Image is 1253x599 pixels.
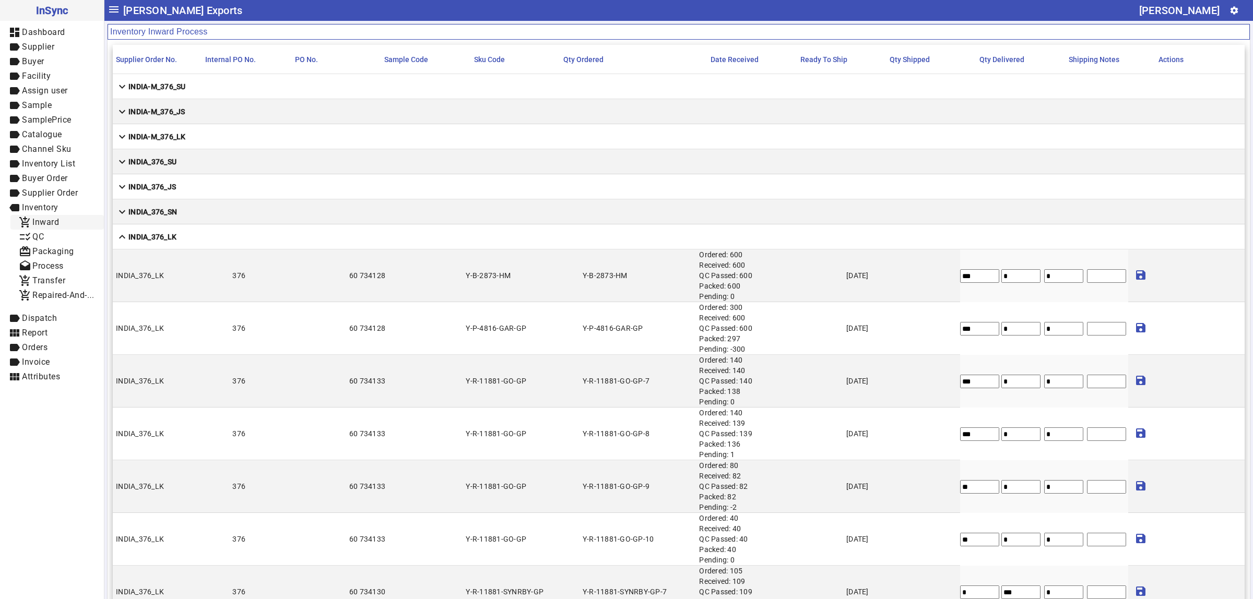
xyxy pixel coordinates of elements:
[32,246,74,256] span: Packaging
[8,172,21,185] mat-icon: label
[843,355,960,408] mat-cell: [DATE]
[563,54,613,65] div: Qty Ordered
[1134,585,1147,597] mat-icon: save
[10,273,104,288] a: Transfer
[580,460,696,513] mat-cell: Y-R-11881-GO-GP-9
[1159,54,1193,65] div: Actions
[696,513,843,566] mat-cell: Ordered: 40 Received: 40 QC Passed: 40 Packed: 40 Pending: 0
[843,408,960,460] mat-cell: [DATE]
[474,54,514,65] div: Sku Code
[22,71,51,81] span: Facility
[463,513,579,566] mat-cell: Y-R-11881-GO-GP
[113,302,229,355] mat-cell: INDIA_376_LK
[10,215,104,230] a: Inward
[1134,480,1147,492] mat-icon: save
[580,249,696,302] mat-cell: Y-B-2873-HM
[113,408,229,460] mat-cell: INDIA_376_LK
[843,513,960,566] mat-cell: [DATE]
[22,188,78,198] span: Supplier Order
[116,54,186,65] div: Supplier Order No.
[463,408,579,460] mat-cell: Y-R-11881-GO-GP
[8,201,21,214] mat-icon: label
[22,115,72,125] span: SamplePrice
[229,460,346,513] mat-cell: 376
[1069,54,1119,65] div: Shipping Notes
[696,355,843,408] mat-cell: Ordered: 140 Received: 140 QC Passed: 140 Packed: 138 Pending: 0
[22,372,60,381] span: Attributes
[128,81,186,92] strong: INDIA-M_376_SU
[843,249,960,302] mat-cell: [DATE]
[696,408,843,460] mat-cell: Ordered: 140 Received: 139 QC Passed: 139 Packed: 136 Pending: 1
[1134,532,1147,545] mat-icon: save
[22,173,68,183] span: Buyer Order
[346,513,463,566] mat-cell: 60 734133
[22,159,75,169] span: Inventory List
[1134,321,1147,334] mat-icon: save
[116,206,128,218] mat-icon: expand_more
[1230,6,1239,15] mat-icon: settings
[116,54,177,65] div: Supplier Order No.
[463,302,579,355] mat-cell: Y-P-4816-GAR-GP
[229,513,346,566] mat-cell: 376
[32,275,65,285] span: Transfer
[116,130,128,143] mat-icon: expand_more
[8,2,96,19] span: InSync
[22,342,48,352] span: Orders
[128,232,176,242] strong: INDIA_376_LK
[116,231,128,243] mat-icon: expand_less
[580,302,696,355] mat-cell: Y-P-4816-GAR-GP
[8,128,21,141] mat-icon: label
[346,355,463,408] mat-cell: 60 734133
[205,54,265,65] div: Internal PO No.
[1139,2,1220,19] div: [PERSON_NAME]
[463,355,579,408] mat-cell: Y-R-11881-GO-GP
[229,302,346,355] mat-cell: 376
[346,460,463,513] mat-cell: 60 734133
[890,54,930,65] div: Qty Shipped
[19,216,31,229] mat-icon: add_shopping_cart
[346,408,463,460] mat-cell: 60 734133
[800,54,847,65] div: Ready To Ship
[8,99,21,112] mat-icon: label
[22,42,54,52] span: Supplier
[128,106,185,117] strong: INDIA-M_376_JS
[979,54,1024,65] div: Qty Delivered
[8,55,21,68] mat-icon: label
[22,86,68,95] span: Assign user
[10,288,104,303] a: Repaired-And-Rejected
[1134,374,1147,387] mat-icon: save
[463,460,579,513] mat-cell: Y-R-11881-GO-GP
[19,289,31,302] mat-icon: add_shopping_cart
[128,207,177,217] strong: INDIA_376_SN
[295,54,327,65] div: PO No.
[979,54,1034,65] div: Qty Delivered
[463,249,579,302] mat-cell: Y-B-2873-HM
[563,54,604,65] div: Qty Ordered
[8,70,21,82] mat-icon: label
[229,355,346,408] mat-cell: 376
[800,54,857,65] div: Ready To Ship
[384,54,428,65] div: Sample Code
[711,54,768,65] div: Date Received
[116,155,128,168] mat-icon: expand_more
[19,231,31,243] mat-icon: checklist_rtl
[295,54,318,65] div: PO No.
[22,328,48,338] span: Report
[8,187,21,199] mat-icon: label
[123,2,242,19] span: [PERSON_NAME] Exports
[205,54,256,65] div: Internal PO No.
[1159,54,1184,65] div: Actions
[580,513,696,566] mat-cell: Y-R-11881-GO-GP-10
[22,357,50,367] span: Invoice
[113,513,229,566] mat-cell: INDIA_376_LK
[8,158,21,170] mat-icon: label
[229,408,346,460] mat-cell: 376
[22,129,62,139] span: Catalogue
[1134,269,1147,281] mat-icon: save
[108,24,1250,40] mat-card-header: Inventory Inward Process
[10,230,104,244] a: QC
[19,274,31,287] mat-icon: add_shopping_cart
[108,3,120,16] mat-icon: menu
[32,261,64,271] span: Process
[19,260,31,272] mat-icon: drafts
